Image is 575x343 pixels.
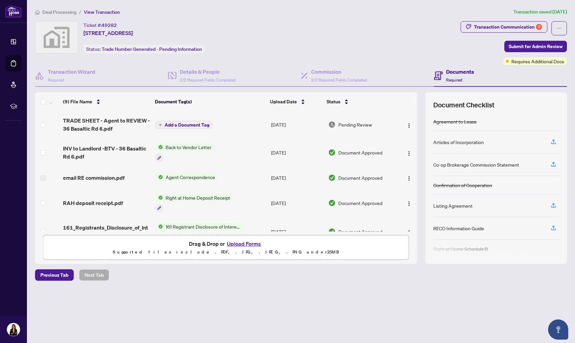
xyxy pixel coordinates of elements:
[433,181,492,189] div: Confirmation of Cooperation
[327,98,340,105] span: Status
[433,100,495,110] span: Document Checklist
[268,188,326,217] td: [DATE]
[163,194,233,201] span: Right at Home Deposit Receipt
[513,8,567,16] article: Transaction saved [DATE]
[338,199,382,207] span: Document Approved
[267,92,324,111] th: Upload Date
[338,149,382,156] span: Document Approved
[446,77,462,82] span: Required
[404,119,414,130] button: Logo
[433,202,473,209] div: Listing Agreement
[270,98,297,105] span: Upload Date
[180,68,236,76] h4: Details & People
[433,118,477,125] div: Agreement to Lease
[324,92,395,111] th: Status
[328,174,336,181] img: Document Status
[163,223,243,230] span: 161 Registrant Disclosure of Interest - Disposition ofProperty
[63,199,123,207] span: RAH deposit receipt.pdf
[156,173,218,181] button: Status IconAgent Correspondence
[63,116,150,133] span: TRADE SHEET - Agent to REVIEW - 36 Basaltic Rd 6.pdf
[338,121,372,128] span: Pending Review
[404,198,414,208] button: Logo
[338,174,382,181] span: Document Approved
[474,22,542,32] div: Transaction Communication
[83,29,133,37] span: [STREET_ADDRESS]
[404,172,414,183] button: Logo
[433,138,484,146] div: Articles of Incorporation
[63,144,150,161] span: INV to Landlord -BTV - 36 Basaltic Rd 6.pdf
[406,230,412,235] img: Logo
[156,223,243,241] button: Status Icon161 Registrant Disclosure of Interest - Disposition ofProperty
[180,77,236,82] span: 2/2 Required Fields Completed
[156,143,214,162] button: Status IconBack to Vendor Letter
[156,223,163,230] img: Status Icon
[156,194,163,201] img: Status Icon
[63,224,150,240] span: 161_Registrants_Disclosure_of_Interest_-_Disposition_of_Property_-_PropTx-[PERSON_NAME] EXECUTED ...
[504,41,567,52] button: Submit for Admin Review
[548,319,568,340] button: Open asap
[48,77,64,82] span: Required
[328,199,336,207] img: Document Status
[79,8,81,16] li: /
[536,24,542,30] div: 9
[156,194,233,212] button: Status IconRight at Home Deposit Receipt
[268,167,326,188] td: [DATE]
[338,228,382,235] span: Document Approved
[84,9,120,15] span: View Transaction
[406,201,412,206] img: Logo
[461,21,547,33] button: Transaction Communication9
[163,173,218,181] span: Agent Correspondence
[79,269,109,281] button: Next Tab
[83,44,205,54] div: Status:
[35,269,74,281] button: Previous Tab
[406,123,412,128] img: Logo
[35,10,40,14] span: home
[406,151,412,156] img: Logo
[60,92,152,111] th: (9) File Name
[268,111,326,138] td: [DATE]
[163,143,214,151] span: Back to Vendor Letter
[557,26,562,31] span: ellipsis
[511,58,564,65] span: Requires Additional Docs
[40,270,68,280] span: Previous Tab
[189,239,263,248] span: Drag & Drop or
[165,123,209,127] span: Add a Document Tag
[311,68,367,76] h4: Commission
[63,174,125,182] span: email RE commission.pdf
[156,173,163,181] img: Status Icon
[328,228,336,235] img: Document Status
[83,21,117,29] div: Ticket #:
[159,123,162,127] span: plus
[509,41,563,52] span: Submit for Admin Review
[311,77,367,82] span: 2/2 Required Fields Completed
[156,143,163,151] img: Status Icon
[152,92,267,111] th: Document Tag(s)
[446,68,474,76] h4: Documents
[433,161,519,168] div: Co-op Brokerage Commission Statement
[43,235,409,260] span: Drag & Drop orUpload FormsSupported files include .PDF, .JPG, .JPEG, .PNG under25MB
[47,248,405,256] p: Supported files include .PDF, .JPG, .JPEG, .PNG under 25 MB
[35,22,78,53] img: svg%3e
[5,5,22,18] img: logo
[102,46,202,52] span: Trade Number Generated - Pending Information
[42,9,76,15] span: Deal Processing
[7,323,20,336] img: Profile Icon
[63,98,92,105] span: (9) File Name
[328,149,336,156] img: Document Status
[48,68,95,76] h4: Transaction Wizard
[433,225,484,232] div: RECO Information Guide
[406,176,412,181] img: Logo
[102,22,117,28] span: 49282
[268,138,326,167] td: [DATE]
[156,121,212,129] button: Add a Document Tag
[404,226,414,237] button: Logo
[268,217,326,246] td: [DATE]
[225,239,263,248] button: Upload Forms
[328,121,336,128] img: Document Status
[404,147,414,158] button: Logo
